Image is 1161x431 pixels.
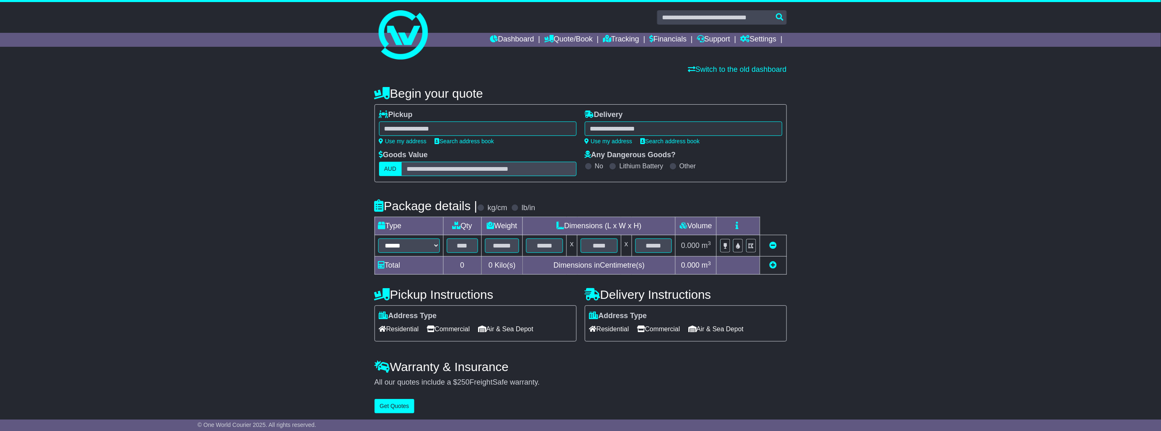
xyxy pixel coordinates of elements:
td: Volume [676,217,717,235]
span: Residential [379,323,419,335]
a: Remove this item [770,241,777,250]
td: Weight [481,217,523,235]
td: Qty [443,217,481,235]
label: No [595,162,603,170]
td: Kilo(s) [481,257,523,275]
td: Dimensions in Centimetre(s) [523,257,676,275]
span: Air & Sea Depot [478,323,533,335]
label: AUD [379,162,402,176]
span: m [702,261,711,269]
a: Switch to the old dashboard [688,65,786,73]
span: Air & Sea Depot [688,323,744,335]
td: x [621,235,632,257]
div: All our quotes include a $ FreightSafe warranty. [375,378,787,387]
a: Support [697,33,730,47]
a: Use my address [585,138,632,144]
sup: 3 [708,240,711,246]
span: 0.000 [681,241,700,250]
span: Commercial [637,323,680,335]
h4: Begin your quote [375,87,787,100]
label: Goods Value [379,151,428,160]
td: x [567,235,577,257]
label: kg/cm [487,204,507,213]
a: Tracking [603,33,639,47]
span: 0.000 [681,261,700,269]
span: m [702,241,711,250]
span: © One World Courier 2025. All rights reserved. [198,422,316,428]
a: Settings [740,33,777,47]
a: Add new item [770,261,777,269]
label: Any Dangerous Goods? [585,151,676,160]
label: Delivery [585,110,623,119]
span: 250 [458,378,470,386]
h4: Warranty & Insurance [375,360,787,374]
sup: 3 [708,260,711,266]
label: Other [680,162,696,170]
a: Search address book [435,138,494,144]
td: Type [375,217,443,235]
span: Residential [589,323,629,335]
h4: Package details | [375,199,478,213]
label: Address Type [589,312,647,321]
a: Financials [649,33,687,47]
label: Pickup [379,110,413,119]
button: Get Quotes [375,399,415,413]
td: Total [375,257,443,275]
a: Search address book [641,138,700,144]
label: Lithium Battery [619,162,663,170]
h4: Delivery Instructions [585,288,787,301]
a: Quote/Book [544,33,593,47]
td: 0 [443,257,481,275]
label: lb/in [522,204,535,213]
a: Use my address [379,138,427,144]
span: Commercial [427,323,470,335]
a: Dashboard [490,33,534,47]
td: Dimensions (L x W x H) [523,217,676,235]
h4: Pickup Instructions [375,288,577,301]
span: 0 [488,261,492,269]
label: Address Type [379,312,437,321]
